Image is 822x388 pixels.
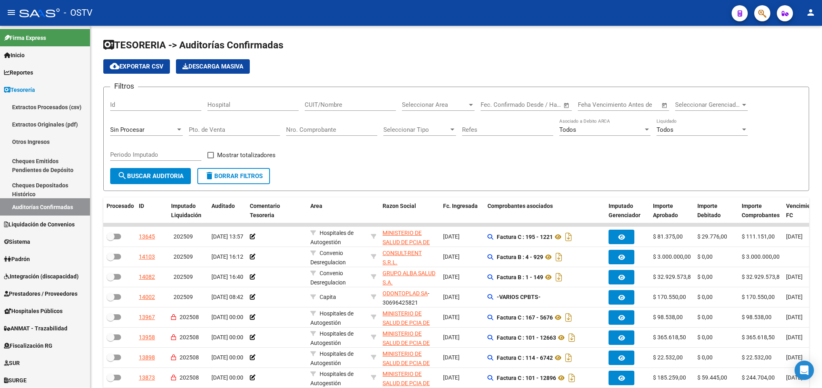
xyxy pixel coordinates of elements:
[562,101,571,110] button: Open calendar
[786,233,803,240] span: [DATE]
[180,334,199,340] span: 202508
[310,371,353,386] span: Hospitales de Autogestión
[567,331,577,344] i: Descargar documento
[211,314,243,320] span: [DATE] 00:00
[521,101,560,108] input: Fecha fin
[110,63,163,70] span: Exportar CSV
[4,237,30,246] span: Sistema
[697,334,713,340] span: $ 0,00
[383,329,437,346] div: - 30626983398
[4,85,35,94] span: Tesorería
[653,354,683,361] span: $ 22.532,00
[4,324,67,333] span: ANMAT - Trazabilidad
[697,203,721,218] span: Importe Debitado
[217,150,276,160] span: Mostrar totalizadores
[103,197,136,224] datatable-header-cell: Procesado
[383,349,437,366] div: - 30626983398
[481,101,513,108] input: Fecha inicio
[110,168,191,184] button: Buscar Auditoria
[139,203,144,209] span: ID
[497,334,556,341] strong: Factura C : 101 - 12663
[383,269,437,286] div: - 30718039734
[320,294,336,300] span: Capita
[117,172,184,180] span: Buscar Auditoria
[742,354,772,361] span: $ 22.532,00
[742,294,775,300] span: $ 170.550,00
[697,294,713,300] span: $ 0,00
[64,4,92,22] span: - OSTV
[605,197,650,224] datatable-header-cell: Imputado Gerenciador
[497,294,541,300] strong: -VARIOS CPBTS-
[697,354,713,361] span: $ 0,00
[383,270,435,286] span: GRUPO ALBA SALUD S.A.
[383,330,430,355] span: MINISTERIO DE SALUD DE PCIA DE BSAS
[554,251,564,264] i: Descargar documento
[484,197,605,224] datatable-header-cell: Comprobantes asociados
[174,253,193,260] span: 202509
[107,203,134,209] span: Procesado
[379,197,440,224] datatable-header-cell: Razon Social
[653,253,691,260] span: $ 3.000.000,00
[307,197,368,224] datatable-header-cell: Area
[117,171,127,181] mat-icon: search
[443,334,460,340] span: [DATE]
[653,203,678,218] span: Importe Aprobado
[310,203,322,209] span: Area
[4,376,27,385] span: SURGE
[653,233,683,240] span: $ 81.375,00
[180,374,199,381] span: 202508
[139,272,155,282] div: 14082
[4,359,20,367] span: SUR
[567,371,577,384] i: Descargar documento
[563,351,574,364] i: Descargar documento
[742,374,775,381] span: $ 244.704,00
[742,203,780,218] span: Importe Comprobantes
[139,353,155,362] div: 13898
[205,171,214,181] mat-icon: delete
[383,310,430,335] span: MINISTERIO DE SALUD DE PCIA DE BSAS
[4,33,46,42] span: Firma Express
[310,310,353,326] span: Hospitales de Autogestión
[653,334,686,340] span: $ 365.618,50
[139,313,155,322] div: 13967
[211,233,243,240] span: [DATE] 13:57
[806,8,816,17] mat-icon: person
[443,233,460,240] span: [DATE]
[310,230,353,245] span: Hospitales de Autogestión
[697,314,713,320] span: $ 0,00
[795,361,814,380] div: Open Intercom Messenger
[4,289,77,298] span: Prestadores / Proveedores
[675,101,740,108] span: Seleccionar Gerenciador
[497,375,556,381] strong: Factura C : 101 - 12896
[742,334,775,340] span: $ 365.618,50
[383,126,449,133] span: Seleccionar Tipo
[786,334,803,340] span: [DATE]
[554,271,564,284] i: Descargar documento
[4,341,52,350] span: Fiscalización RG
[139,232,155,241] div: 13645
[650,197,694,224] datatable-header-cell: Importe Aprobado
[383,309,437,326] div: - 30626983398
[168,197,208,224] datatable-header-cell: Imputado Liquidación
[110,61,119,71] mat-icon: cloud_download
[609,203,640,218] span: Imputado Gerenciador
[443,203,478,209] span: Fc. Ingresada
[197,168,270,184] button: Borrar Filtros
[208,197,247,224] datatable-header-cell: Auditado
[174,274,193,280] span: 202509
[174,233,193,240] span: 202509
[182,63,243,70] span: Descarga Masiva
[657,126,673,133] span: Todos
[786,274,803,280] span: [DATE]
[563,311,574,324] i: Descargar documento
[4,68,33,77] span: Reportes
[139,373,155,382] div: 13873
[653,314,683,320] span: $ 98.538,00
[402,101,467,108] span: Seleccionar Area
[653,274,694,280] span: $ 32.929.573,80
[383,250,422,266] span: CONSULT-RENT S.R.L.
[4,220,75,229] span: Liquidación de Convenios
[180,354,199,361] span: 202508
[4,51,25,60] span: Inicio
[563,230,574,243] i: Descargar documento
